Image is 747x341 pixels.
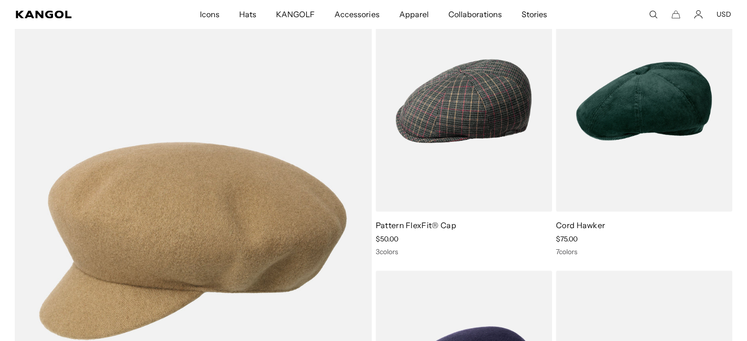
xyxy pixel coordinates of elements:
[376,247,552,256] div: 3 colors
[717,10,731,19] button: USD
[556,247,732,256] div: 7 colors
[556,220,606,230] a: Cord Hawker
[694,10,703,19] a: Account
[649,10,658,19] summary: Search here
[671,10,680,19] button: Cart
[556,234,578,243] span: $75.00
[376,220,456,230] a: Pattern FlexFit® Cap
[376,234,398,243] span: $50.00
[16,10,132,18] a: Kangol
